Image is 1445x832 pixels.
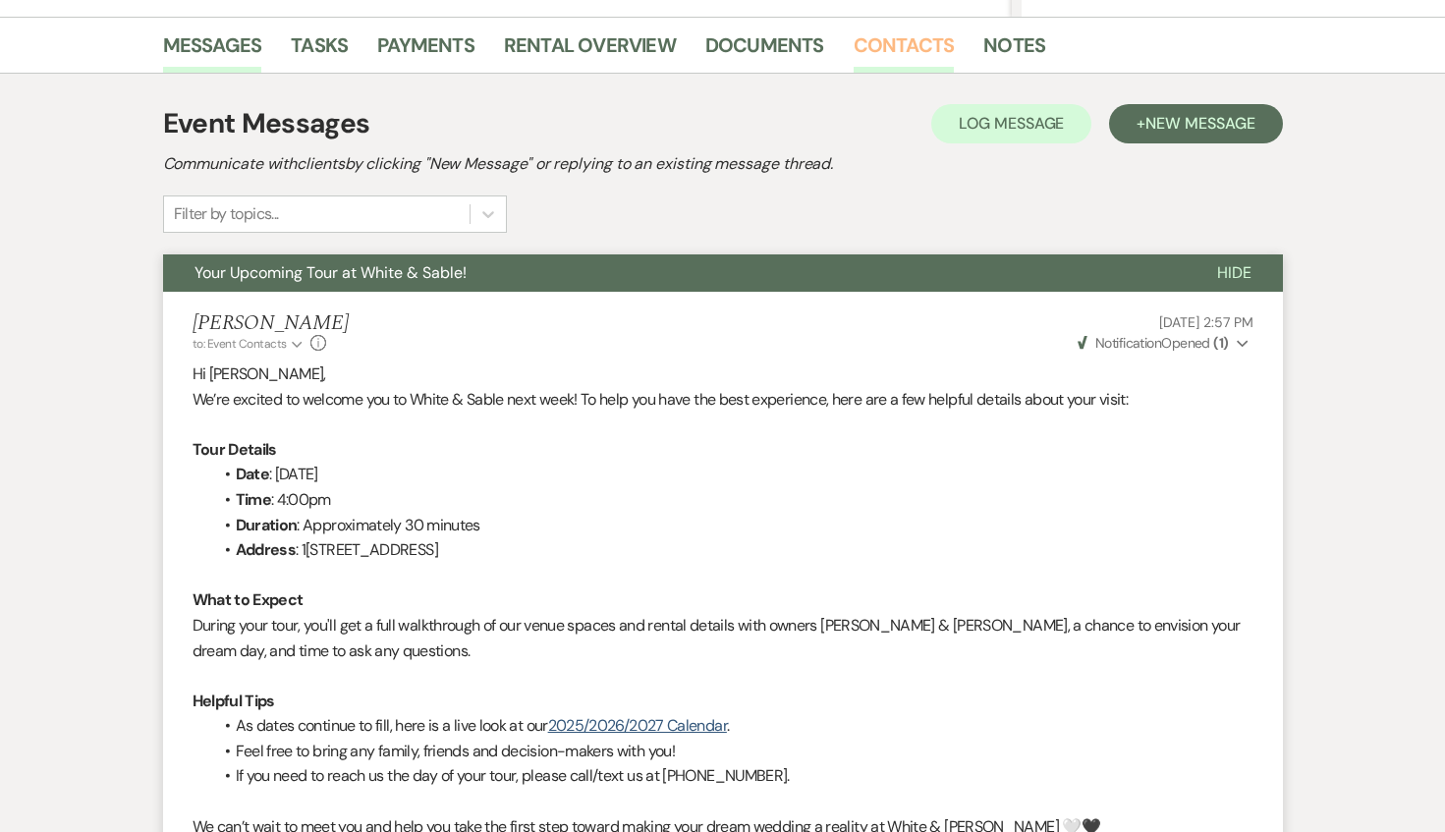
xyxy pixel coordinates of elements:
[1159,313,1252,331] span: [DATE] 2:57 PM
[705,29,824,73] a: Documents
[983,29,1045,73] a: Notes
[1145,113,1254,134] span: New Message
[163,103,370,144] h1: Event Messages
[377,29,474,73] a: Payments
[1095,334,1161,352] span: Notification
[236,539,297,560] strong: Address
[236,464,269,484] strong: Date
[1075,333,1253,354] button: NotificationOpened (1)
[193,439,277,460] strong: Tour Details
[212,763,1253,789] li: If you need to reach us the day of your tour, please call/text us at [PHONE_NUMBER].
[1186,254,1283,292] button: Hide
[193,691,275,711] strong: Helpful Tips
[1213,334,1228,352] strong: ( 1 )
[174,202,279,226] div: Filter by topics...
[548,715,727,736] a: 2025/2026/2027 Calendar
[212,739,1253,764] li: Feel free to bring any family, friends and decision-makers with you!
[163,254,1186,292] button: Your Upcoming Tour at White & Sable!
[163,29,262,73] a: Messages
[1078,334,1229,352] span: Opened
[212,487,1253,513] li: : 4:00pm
[959,113,1064,134] span: Log Message
[193,361,1253,387] p: Hi [PERSON_NAME],
[193,335,306,353] button: to: Event Contacts
[504,29,676,73] a: Rental Overview
[1217,262,1251,283] span: Hide
[193,336,287,352] span: to: Event Contacts
[306,539,438,560] span: [STREET_ADDRESS]
[193,311,349,336] h5: [PERSON_NAME]
[236,489,271,510] strong: Time
[212,462,1253,487] li: : [DATE]
[212,513,1253,538] li: : Approximately 30 minutes
[163,152,1283,176] h2: Communicate with clients by clicking "New Message" or replying to an existing message thread.
[195,262,467,283] span: Your Upcoming Tour at White & Sable!
[291,29,348,73] a: Tasks
[193,387,1253,413] p: We’re excited to welcome you to White & Sable next week! To help you have the best experience, he...
[1109,104,1282,143] button: +New Message
[236,515,298,535] strong: Duration
[212,713,1253,739] li: As dates continue to fill, here is a live look at our .
[193,589,304,610] strong: What to Expect
[854,29,955,73] a: Contacts
[193,613,1253,663] p: During your tour, you'll get a full walkthrough of our venue spaces and rental details with owner...
[931,104,1091,143] button: Log Message
[212,537,1253,563] li: : 1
